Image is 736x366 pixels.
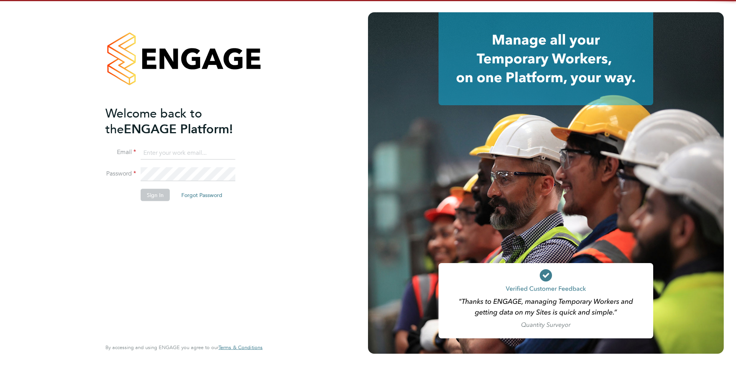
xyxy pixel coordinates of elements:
span: By accessing and using ENGAGE you agree to our [105,344,263,351]
button: Forgot Password [175,189,228,201]
label: Password [105,170,136,178]
input: Enter your work email... [141,146,235,160]
button: Sign In [141,189,170,201]
h2: ENGAGE Platform! [105,105,255,137]
a: Terms & Conditions [219,344,263,351]
label: Email [105,148,136,156]
span: Welcome back to the [105,106,202,136]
